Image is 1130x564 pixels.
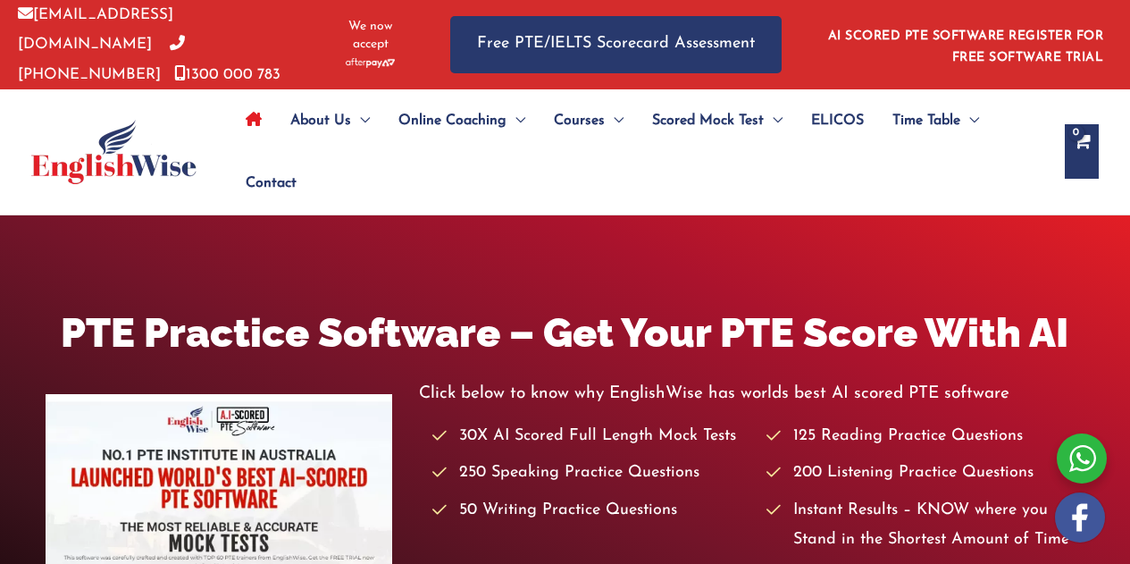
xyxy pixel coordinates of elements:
[652,89,764,152] span: Scored Mock Test
[450,16,782,72] a: Free PTE/IELTS Scorecard Assessment
[432,422,750,451] li: 30X AI Scored Full Length Mock Tests
[46,305,1085,361] h1: PTE Practice Software – Get Your PTE Score With AI
[506,89,525,152] span: Menu Toggle
[174,67,280,82] a: 1300 000 783
[554,89,605,152] span: Courses
[766,496,1084,556] li: Instant Results – KNOW where you Stand in the Shortest Amount of Time
[638,89,797,152] a: Scored Mock TestMenu Toggle
[811,89,864,152] span: ELICOS
[432,496,750,526] li: 50 Writing Practice Questions
[398,89,506,152] span: Online Coaching
[828,29,1104,64] a: AI SCORED PTE SOFTWARE REGISTER FOR FREE SOFTWARE TRIAL
[817,15,1112,73] aside: Header Widget 1
[892,89,960,152] span: Time Table
[18,37,185,81] a: [PHONE_NUMBER]
[419,379,1085,408] p: Click below to know why EnglishWise has worlds best AI scored PTE software
[246,152,297,215] span: Contact
[384,89,540,152] a: Online CoachingMenu Toggle
[797,89,878,152] a: ELICOS
[351,89,370,152] span: Menu Toggle
[605,89,624,152] span: Menu Toggle
[764,89,783,152] span: Menu Toggle
[1055,492,1105,543] img: white-facebook.png
[766,422,1084,451] li: 125 Reading Practice Questions
[276,89,384,152] a: About UsMenu Toggle
[18,7,173,52] a: [EMAIL_ADDRESS][DOMAIN_NAME]
[31,120,197,184] img: cropped-ew-logo
[231,89,1047,215] nav: Site Navigation: Main Menu
[346,58,395,68] img: Afterpay-Logo
[1065,124,1099,179] a: View Shopping Cart, empty
[335,18,406,54] span: We now accept
[290,89,351,152] span: About Us
[878,89,993,152] a: Time TableMenu Toggle
[432,459,750,488] li: 250 Speaking Practice Questions
[540,89,638,152] a: CoursesMenu Toggle
[231,152,297,215] a: Contact
[766,459,1084,488] li: 200 Listening Practice Questions
[960,89,979,152] span: Menu Toggle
